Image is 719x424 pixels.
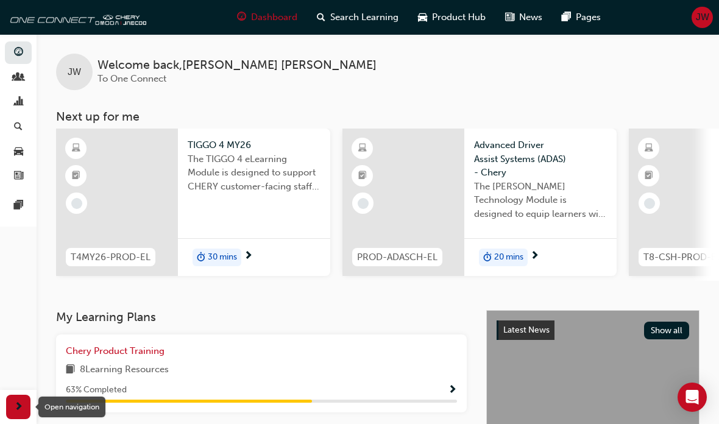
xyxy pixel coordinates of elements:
[208,250,237,264] span: 30 mins
[357,250,437,264] span: PROD-ADASCH-EL
[66,344,169,358] a: Chery Product Training
[71,250,151,264] span: T4MY26-PROD-EL
[14,200,23,211] span: pages-icon
[644,198,655,209] span: learningRecordVerb_NONE-icon
[432,10,486,24] span: Product Hub
[692,7,713,28] button: JW
[497,320,689,340] a: Latest NewsShow all
[342,129,617,276] a: PROD-ADASCH-ELAdvanced Driver Assist Systems (ADAS) - CheryThe [PERSON_NAME] Technology Module is...
[644,322,690,339] button: Show all
[358,141,367,157] span: learningResourceType_ELEARNING-icon
[72,168,80,184] span: booktick-icon
[495,5,552,30] a: news-iconNews
[330,10,398,24] span: Search Learning
[474,138,607,180] span: Advanced Driver Assist Systems (ADAS) - Chery
[14,146,23,157] span: car-icon
[244,251,253,262] span: next-icon
[530,251,539,262] span: next-icon
[505,10,514,25] span: news-icon
[678,383,707,412] div: Open Intercom Messenger
[66,362,75,378] span: book-icon
[358,198,369,209] span: learningRecordVerb_NONE-icon
[645,141,653,157] span: learningResourceType_ELEARNING-icon
[66,383,127,397] span: 63 % Completed
[80,362,169,378] span: 8 Learning Resources
[576,10,601,24] span: Pages
[552,5,611,30] a: pages-iconPages
[6,5,146,29] img: oneconnect
[645,168,653,184] span: booktick-icon
[188,138,321,152] span: TIGGO 4 MY26
[38,397,105,417] div: Open navigation
[14,72,23,83] span: people-icon
[494,250,523,264] span: 20 mins
[56,310,467,324] h3: My Learning Plans
[14,122,23,133] span: search-icon
[14,171,23,182] span: news-icon
[66,345,165,356] span: Chery Product Training
[519,10,542,24] span: News
[483,250,492,266] span: duration-icon
[14,97,23,108] span: chart-icon
[474,180,607,221] span: The [PERSON_NAME] Technology Module is designed to equip learners with essential knowledge about ...
[37,110,719,124] h3: Next up for me
[448,385,457,396] span: Show Progress
[68,65,81,79] span: JW
[503,325,550,335] span: Latest News
[197,250,205,266] span: duration-icon
[237,10,246,25] span: guage-icon
[188,152,321,194] span: The TIGGO 4 eLearning Module is designed to support CHERY customer-facing staff with the product ...
[418,10,427,25] span: car-icon
[562,10,571,25] span: pages-icon
[72,141,80,157] span: learningResourceType_ELEARNING-icon
[14,400,23,415] span: next-icon
[71,198,82,209] span: learningRecordVerb_NONE-icon
[448,383,457,398] button: Show Progress
[358,168,367,184] span: booktick-icon
[408,5,495,30] a: car-iconProduct Hub
[227,5,307,30] a: guage-iconDashboard
[97,73,166,84] span: To One Connect
[696,10,709,24] span: JW
[307,5,408,30] a: search-iconSearch Learning
[14,48,23,58] span: guage-icon
[251,10,297,24] span: Dashboard
[97,58,377,72] span: Welcome back , [PERSON_NAME] [PERSON_NAME]
[317,10,325,25] span: search-icon
[56,129,330,276] a: T4MY26-PROD-ELTIGGO 4 MY26The TIGGO 4 eLearning Module is designed to support CHERY customer-faci...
